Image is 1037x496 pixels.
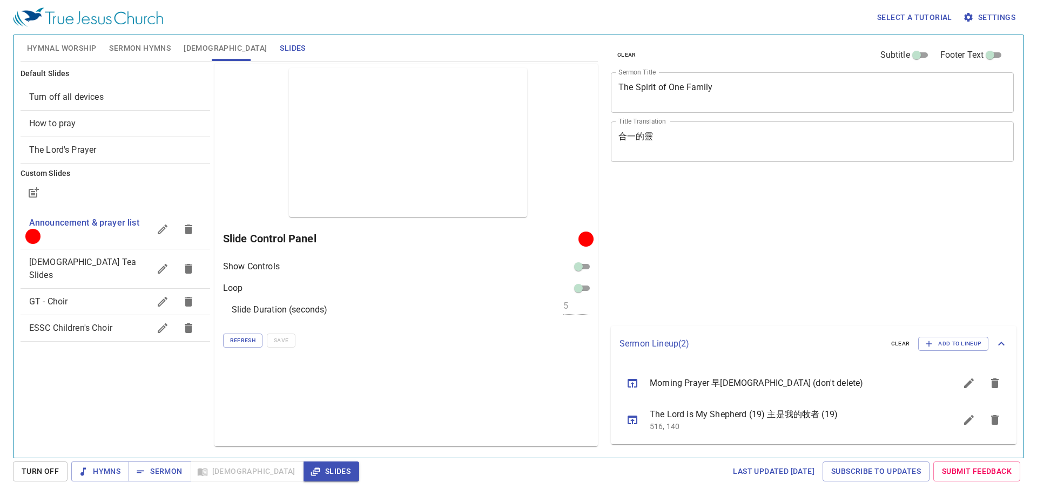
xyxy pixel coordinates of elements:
[619,337,883,350] p: Sermon Lineup ( 2 )
[13,461,68,481] button: Turn Off
[21,84,210,110] div: Turn off all devices
[129,461,191,481] button: Sermon
[223,230,582,247] h6: Slide Control Panel
[940,49,984,62] span: Footer Text
[29,118,76,128] span: [object Object]
[13,8,163,27] img: True Jesus Church
[650,377,930,390] span: Morning Prayer 早[DEMOGRAPHIC_DATA] (don't delete)
[873,8,957,28] button: Select a tutorial
[184,42,267,55] span: [DEMOGRAPHIC_DATA]
[877,11,952,24] span: Select a tutorial
[80,465,120,478] span: Hymns
[823,461,930,481] a: Subscribe to Updates
[891,339,910,349] span: clear
[29,218,139,228] span: Announcement & prayer list
[27,42,97,55] span: Hymnal Worship
[607,173,934,322] iframe: from-child
[21,210,210,249] div: Announcement & prayer list
[29,257,136,280] span: Gospel Tea Slides
[137,465,182,478] span: Sermon
[223,282,243,295] p: Loop
[223,260,280,273] p: Show Controls
[925,339,981,349] span: Add to Lineup
[961,8,1020,28] button: Settings
[618,82,1006,103] textarea: The Spirit of One Family
[942,465,1012,478] span: Submit Feedback
[618,131,1006,152] textarea: 合一的靈
[965,11,1015,24] span: Settings
[304,461,359,481] button: Slides
[71,461,129,481] button: Hymns
[29,296,68,307] span: GT - Choir
[617,50,636,60] span: clear
[21,68,210,80] h6: Default Slides
[21,289,210,315] div: GT - Choir
[611,49,643,62] button: clear
[611,326,1016,362] div: Sermon Lineup(2)clearAdd to Lineup
[21,315,210,341] div: ESSC Children's Choir
[29,145,97,155] span: [object Object]
[650,421,930,432] p: 516, 140
[21,168,210,180] h6: Custom Slides
[885,337,917,350] button: clear
[109,42,171,55] span: Sermon Hymns
[918,337,988,351] button: Add to Lineup
[21,137,210,163] div: The Lord's Prayer
[21,249,210,288] div: [DEMOGRAPHIC_DATA] Tea Slides
[831,465,921,478] span: Subscribe to Updates
[29,323,112,333] span: ESSC Children's Choir
[733,465,814,478] span: Last updated [DATE]
[729,461,819,481] a: Last updated [DATE]
[223,334,262,348] button: Refresh
[312,465,351,478] span: Slides
[880,49,910,62] span: Subtitle
[230,336,255,345] span: Refresh
[280,42,305,55] span: Slides
[933,461,1020,481] a: Submit Feedback
[650,408,930,421] span: The Lord is My Shepherd (19) 主是我的牧者 (19)
[232,303,328,316] p: Slide Duration (seconds)
[21,111,210,137] div: How to pray
[22,465,59,478] span: Turn Off
[29,92,104,102] span: [object Object]
[611,362,1016,444] ul: sermon lineup list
